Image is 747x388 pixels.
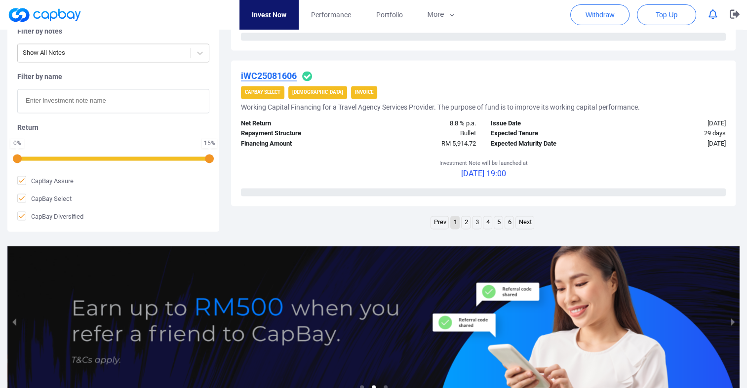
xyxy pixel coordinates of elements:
[483,216,492,229] a: Page 4
[17,89,209,113] input: Enter investment note name
[292,89,343,95] strong: [DEMOGRAPHIC_DATA]
[17,194,72,203] span: CapBay Select
[505,216,513,229] a: Page 6
[608,139,733,149] div: [DATE]
[241,103,640,112] h5: Working Capital Financing for a Travel Agency Services Provider. The purpose of fund is to improv...
[439,159,527,168] p: Investment Note will be launched at
[241,71,297,81] u: iWC25081606
[608,118,733,129] div: [DATE]
[483,139,608,149] div: Expected Maturity Date
[17,176,74,186] span: CapBay Assure
[472,216,481,229] a: Page 3
[494,216,503,229] a: Page 5
[431,216,448,229] a: Previous page
[311,9,351,20] span: Performance
[17,72,209,81] h5: Filter by name
[17,27,209,36] h5: Filter by notes
[358,118,483,129] div: 8.8 % p.a.
[608,128,733,139] div: 29 days
[439,167,527,180] p: [DATE] 19:00
[483,128,608,139] div: Expected Tenure
[204,140,215,146] div: 15 %
[234,139,358,149] div: Financing Amount
[234,128,358,139] div: Repayment Structure
[12,140,22,146] div: 0 %
[656,10,677,20] span: Top Up
[637,4,696,25] button: Top Up
[451,216,459,229] a: Page 1 is your current page
[441,140,476,147] span: RM 5,914.72
[358,128,483,139] div: Bullet
[570,4,629,25] button: Withdraw
[245,89,280,95] strong: CapBay Select
[376,9,402,20] span: Portfolio
[462,216,470,229] a: Page 2
[17,211,83,221] span: CapBay Diversified
[17,123,209,132] h5: Return
[516,216,534,229] a: Next page
[355,89,373,95] strong: Invoice
[483,118,608,129] div: Issue Date
[234,118,358,129] div: Net Return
